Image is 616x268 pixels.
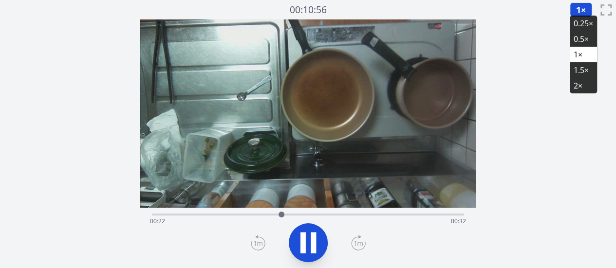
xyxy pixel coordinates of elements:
span: 1 [576,4,581,16]
li: 1.5× [570,62,597,78]
button: 1× [570,2,592,17]
li: 2× [570,78,597,93]
li: 0.5× [570,31,597,47]
a: 00:10:56 [290,3,327,17]
span: 00:22 [150,217,165,225]
li: 1× [570,47,597,62]
span: 00:32 [451,217,466,225]
li: 0.25× [570,16,597,31]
